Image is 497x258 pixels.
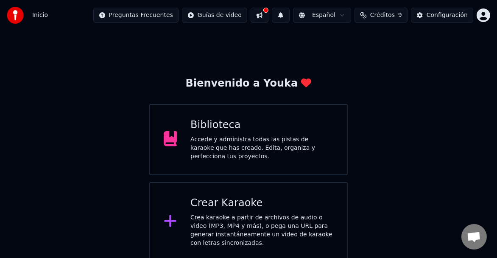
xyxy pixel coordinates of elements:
[186,77,312,90] div: Bienvenido a Youka
[190,135,333,161] div: Accede y administra todas las pistas de karaoke que has creado. Edita, organiza y perfecciona tus...
[398,11,402,20] span: 9
[190,196,333,210] div: Crear Karaoke
[7,7,24,24] img: youka
[32,11,48,20] nav: breadcrumb
[355,8,408,23] button: Créditos9
[182,8,247,23] button: Guías de video
[190,213,333,247] div: Crea karaoke a partir de archivos de audio o video (MP3, MP4 y más), o pega una URL para generar ...
[427,11,468,20] div: Configuración
[93,8,179,23] button: Preguntas Frecuentes
[461,224,487,250] div: Chat abierto
[190,118,333,132] div: Biblioteca
[32,11,48,20] span: Inicio
[411,8,473,23] button: Configuración
[370,11,395,20] span: Créditos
